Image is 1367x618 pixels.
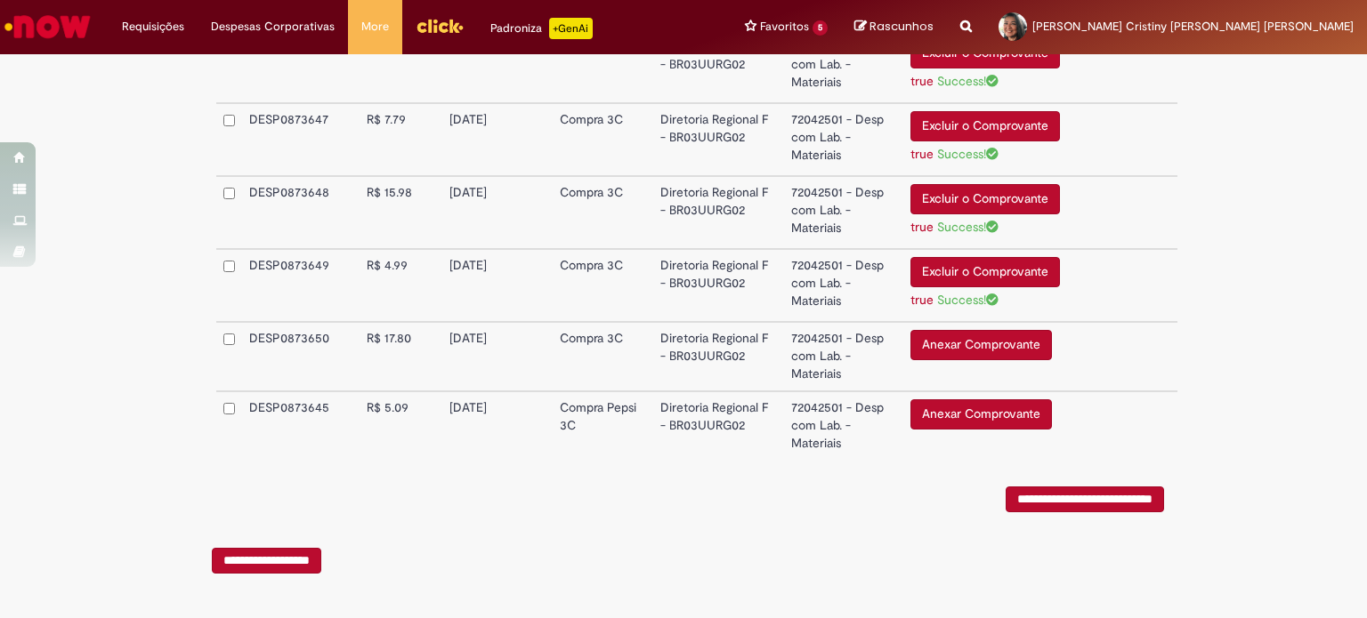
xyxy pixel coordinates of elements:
[854,19,934,36] a: Rascunhos
[903,249,1098,322] td: Excluir o Comprovante true Success!
[360,30,442,103] td: R$ 8.49
[910,73,934,89] a: true
[242,249,360,322] td: DESP0873649
[242,322,360,391] td: DESP0873650
[553,249,654,322] td: Compra 3C
[910,292,934,308] a: true
[242,103,360,176] td: DESP0873647
[813,20,828,36] span: 5
[553,322,654,391] td: Compra 3C
[784,322,903,391] td: 72042501 - Desp com Lab. - Materiais
[937,292,999,308] span: Success!
[211,18,335,36] span: Despesas Corporativas
[937,73,999,89] span: Success!
[910,330,1052,360] button: Anexar Comprovante
[910,146,934,162] a: true
[360,176,442,249] td: R$ 15.98
[442,391,553,460] td: [DATE]
[553,176,654,249] td: Compra 3C
[549,18,593,39] p: +GenAi
[553,391,654,460] td: Compra Pepsi 3C
[1032,19,1354,34] span: [PERSON_NAME] Cristiny [PERSON_NAME] [PERSON_NAME]
[242,176,360,249] td: DESP0873648
[653,249,784,322] td: Diretoria Regional F - BR03UURG02
[903,391,1098,460] td: Anexar Comprovante
[784,391,903,460] td: 72042501 - Desp com Lab. - Materiais
[937,146,999,162] span: Success!
[653,391,784,460] td: Diretoria Regional F - BR03UURG02
[910,38,1060,68] button: Excluir o Comprovante
[903,103,1098,176] td: Excluir o Comprovante true Success!
[784,30,903,103] td: 72042501 - Desp com Lab. - Materiais
[490,18,593,39] div: Padroniza
[553,103,654,176] td: Compra 3C
[653,322,784,391] td: Diretoria Regional F - BR03UURG02
[442,249,553,322] td: [DATE]
[122,18,184,36] span: Requisições
[442,103,553,176] td: [DATE]
[442,30,553,103] td: [DATE]
[653,176,784,249] td: Diretoria Regional F - BR03UURG02
[653,103,784,176] td: Diretoria Regional F - BR03UURG02
[910,257,1060,287] button: Excluir o Comprovante
[242,30,360,103] td: DESP0873646
[910,399,1052,429] button: Anexar Comprovante
[784,176,903,249] td: 72042501 - Desp com Lab. - Materiais
[416,12,464,39] img: click_logo_yellow_360x200.png
[903,176,1098,249] td: Excluir o Comprovante true Success!
[784,103,903,176] td: 72042501 - Desp com Lab. - Materiais
[442,176,553,249] td: [DATE]
[910,184,1060,214] button: Excluir o Comprovante
[903,322,1098,391] td: Anexar Comprovante
[360,391,442,460] td: R$ 5.09
[937,219,999,235] span: Success!
[360,249,442,322] td: R$ 4.99
[553,30,654,103] td: Compra 3C
[361,18,389,36] span: More
[242,391,360,460] td: DESP0873645
[910,111,1060,141] button: Excluir o Comprovante
[2,9,93,44] img: ServiceNow
[653,30,784,103] td: Diretoria Regional F - BR03UURG02
[360,103,442,176] td: R$ 7.79
[870,18,934,35] span: Rascunhos
[784,249,903,322] td: 72042501 - Desp com Lab. - Materiais
[760,18,809,36] span: Favoritos
[360,322,442,391] td: R$ 17.80
[442,322,553,391] td: [DATE]
[910,219,934,235] a: true
[903,30,1098,103] td: Excluir o Comprovante true Success!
